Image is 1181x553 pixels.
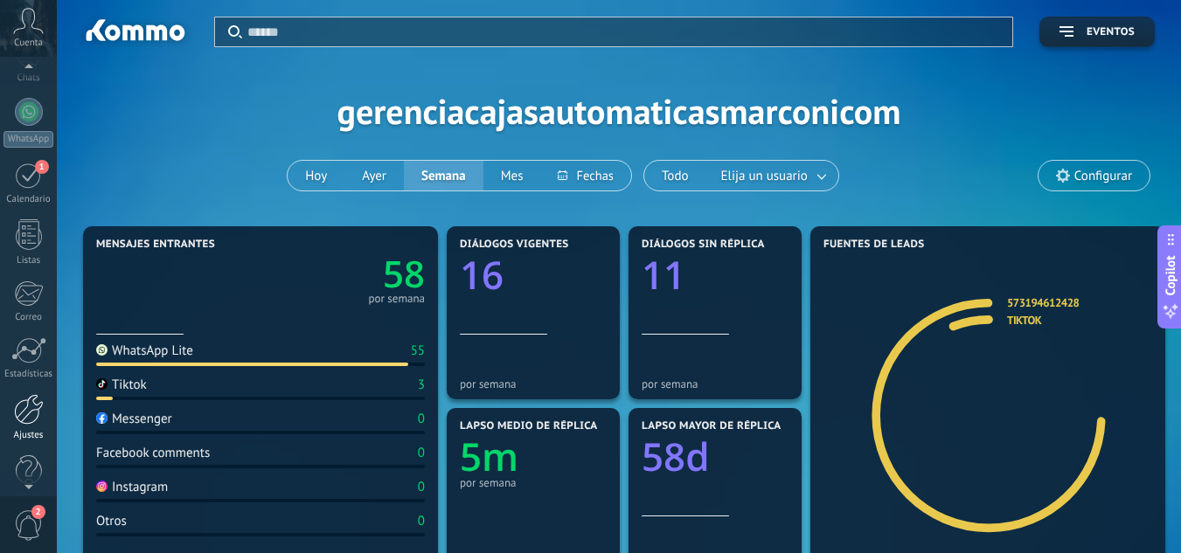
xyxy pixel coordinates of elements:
[823,238,925,251] span: Fuentes de leads
[96,411,172,427] div: Messenger
[3,255,54,266] div: Listas
[96,513,127,529] div: Otros
[96,445,210,461] div: Facebook comments
[644,161,706,190] button: Todo
[288,161,344,190] button: Hoy
[418,377,425,393] div: 3
[418,513,425,529] div: 0
[3,131,53,148] div: WhatsApp
[261,249,425,299] a: 58
[642,238,765,251] span: Diálogos sin réplica
[96,412,108,424] img: Messenger
[642,377,788,391] div: por semana
[344,161,404,190] button: Ayer
[96,378,108,390] img: Tiktok
[96,377,147,393] div: Tiktok
[1087,26,1135,38] span: Eventos
[460,420,598,432] span: Lapso medio de réplica
[706,161,838,190] button: Elija un usuario
[96,344,108,356] img: WhatsApp Lite
[14,38,43,49] span: Cuenta
[642,430,788,482] a: 58d
[540,161,630,190] button: Fechas
[460,377,607,391] div: por semana
[1074,169,1132,183] span: Configurar
[460,248,504,301] text: 16
[460,430,518,482] text: 5m
[460,476,607,489] div: por semana
[31,505,45,519] span: 2
[418,445,425,461] div: 0
[3,194,54,205] div: Calendario
[35,160,49,174] span: 1
[368,294,425,303] div: por semana
[96,342,193,359] div: WhatsApp Lite
[642,248,685,301] text: 11
[96,479,168,495] div: Instagram
[3,430,54,441] div: Ajustes
[642,420,781,432] span: Lapso mayor de réplica
[1039,17,1155,47] button: Eventos
[411,342,425,359] div: 55
[3,369,54,380] div: Estadísticas
[483,161,541,190] button: Mes
[1162,255,1179,295] span: Copilot
[418,479,425,495] div: 0
[96,480,108,492] img: Instagram
[418,411,425,427] div: 0
[3,312,54,323] div: Correo
[460,238,569,251] span: Diálogos vigentes
[1007,295,1079,310] a: 573194612428
[1007,313,1041,328] a: TikTok
[383,249,425,299] text: 58
[718,164,811,188] span: Elija un usuario
[404,161,483,190] button: Semana
[96,238,215,251] span: Mensajes entrantes
[642,430,710,482] text: 58d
